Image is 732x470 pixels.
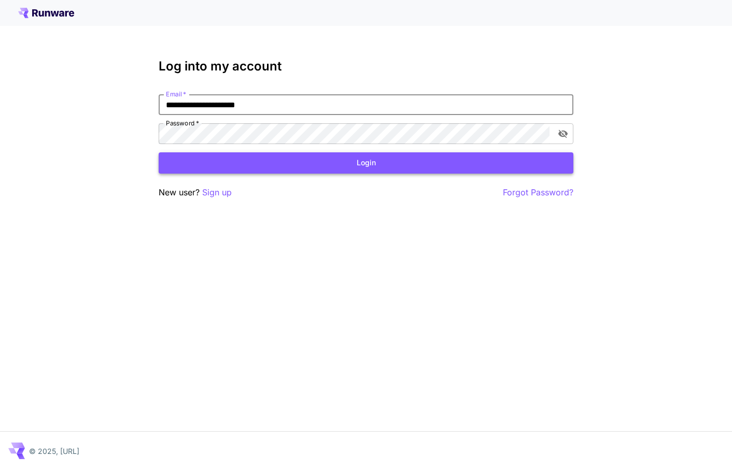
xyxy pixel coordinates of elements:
[503,186,573,199] button: Forgot Password?
[166,90,186,98] label: Email
[29,446,79,457] p: © 2025, [URL]
[166,119,199,127] label: Password
[554,124,572,143] button: toggle password visibility
[202,186,232,199] button: Sign up
[159,152,573,174] button: Login
[159,59,573,74] h3: Log into my account
[159,186,232,199] p: New user?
